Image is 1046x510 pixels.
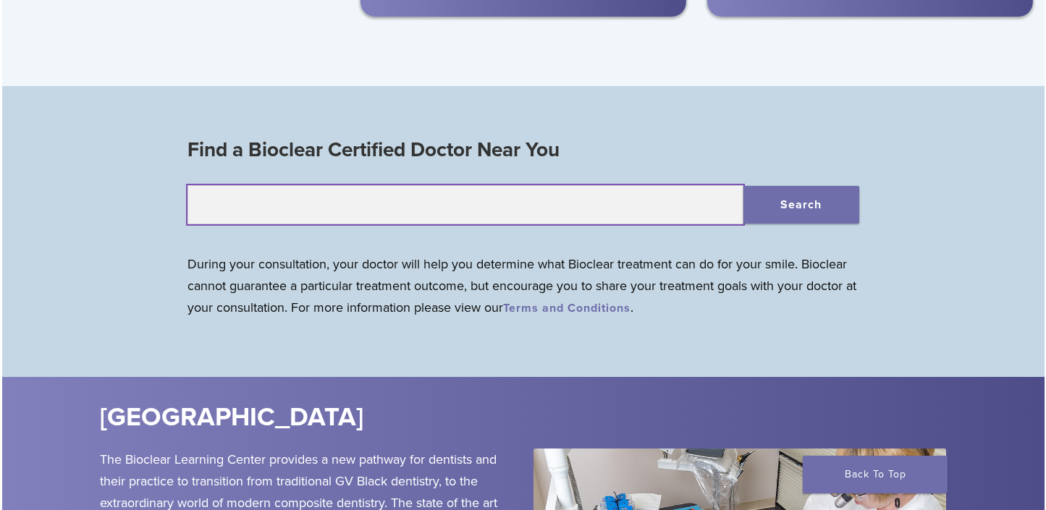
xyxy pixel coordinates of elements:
[100,400,610,435] h2: [GEOGRAPHIC_DATA]
[743,186,859,224] button: Search
[187,132,859,167] h3: Find a Bioclear Certified Doctor Near You
[803,456,948,493] a: Back To Top
[503,301,630,315] a: Terms and Conditions
[187,253,859,318] p: During your consultation, your doctor will help you determine what Bioclear treatment can do for ...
